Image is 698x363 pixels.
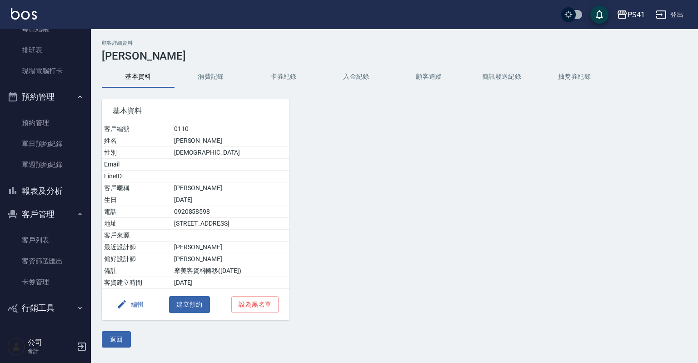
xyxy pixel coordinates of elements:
td: 0920858598 [172,206,290,218]
td: [PERSON_NAME] [172,182,290,194]
p: 會計 [28,347,74,355]
button: PS41 [613,5,648,24]
td: 地址 [102,218,172,230]
h2: 顧客詳細資料 [102,40,687,46]
td: 客戶來源 [102,230,172,242]
a: 客戶列表 [4,230,87,251]
td: 最近設計師 [102,242,172,253]
button: 抽獎券紀錄 [538,66,611,88]
td: 姓名 [102,135,172,147]
button: save [590,5,608,24]
div: PS41 [628,9,645,20]
td: LineID [102,171,172,182]
td: [DATE] [172,194,290,206]
button: 編輯 [113,296,148,313]
td: 性別 [102,147,172,159]
td: 客戶編號 [102,123,172,135]
button: 基本資料 [102,66,174,88]
td: 客戶暱稱 [102,182,172,194]
td: [STREET_ADDRESS] [172,218,290,230]
a: 每日結帳 [4,19,87,40]
button: 建立預約 [169,296,210,313]
td: [DEMOGRAPHIC_DATA] [172,147,290,159]
a: 現場電腦打卡 [4,60,87,81]
a: 排班表 [4,40,87,60]
td: 電話 [102,206,172,218]
a: 卡券管理 [4,272,87,292]
button: 入金紀錄 [320,66,393,88]
button: 行銷工具 [4,296,87,320]
td: [PERSON_NAME] [172,253,290,265]
a: 預約管理 [4,112,87,133]
td: [PERSON_NAME] [172,135,290,147]
h5: 公司 [28,338,74,347]
td: [DATE] [172,277,290,289]
button: 卡券紀錄 [247,66,320,88]
button: 報表及分析 [4,179,87,203]
span: 基本資料 [113,106,279,116]
td: 備註 [102,265,172,277]
button: 顧客追蹤 [393,66,465,88]
a: 單日預約紀錄 [4,133,87,154]
button: 登出 [652,6,687,23]
td: 生日 [102,194,172,206]
td: 客資建立時間 [102,277,172,289]
td: 摩美客資料轉移([DATE]) [172,265,290,277]
button: 設為黑名單 [231,296,279,313]
button: 預約管理 [4,85,87,109]
a: 客資篩選匯出 [4,251,87,272]
img: Logo [11,8,37,20]
a: 單週預約紀錄 [4,154,87,175]
button: 返回 [102,331,131,348]
td: 偏好設計師 [102,253,172,265]
img: Person [7,338,25,356]
button: 簡訊發送紀錄 [465,66,538,88]
td: [PERSON_NAME] [172,242,290,253]
h3: [PERSON_NAME] [102,50,687,62]
td: 0110 [172,123,290,135]
td: Email [102,159,172,171]
button: 客戶管理 [4,202,87,226]
button: 消費記錄 [174,66,247,88]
